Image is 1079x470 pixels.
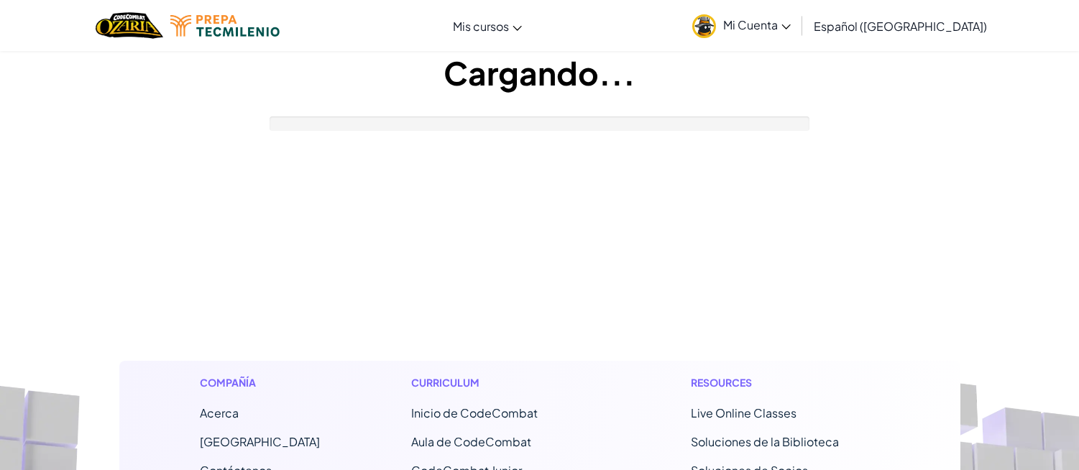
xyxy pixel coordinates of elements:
img: avatar [692,14,716,38]
a: Soluciones de la Biblioteca [691,434,839,449]
a: Español ([GEOGRAPHIC_DATA]) [807,6,994,45]
h1: Resources [691,375,880,390]
span: Mis cursos [453,19,509,34]
a: Live Online Classes [691,405,796,420]
span: Inicio de CodeCombat [411,405,538,420]
img: Tecmilenio logo [170,15,280,37]
a: Acerca [200,405,239,420]
a: Mi Cuenta [685,3,798,48]
a: Mis cursos [446,6,529,45]
a: Ozaria by CodeCombat logo [96,11,162,40]
h1: Curriculum [411,375,600,390]
a: [GEOGRAPHIC_DATA] [200,434,320,449]
span: Mi Cuenta [723,17,791,32]
h1: Compañía [200,375,320,390]
a: Aula de CodeCombat [411,434,531,449]
span: Español ([GEOGRAPHIC_DATA]) [814,19,987,34]
img: Home [96,11,162,40]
